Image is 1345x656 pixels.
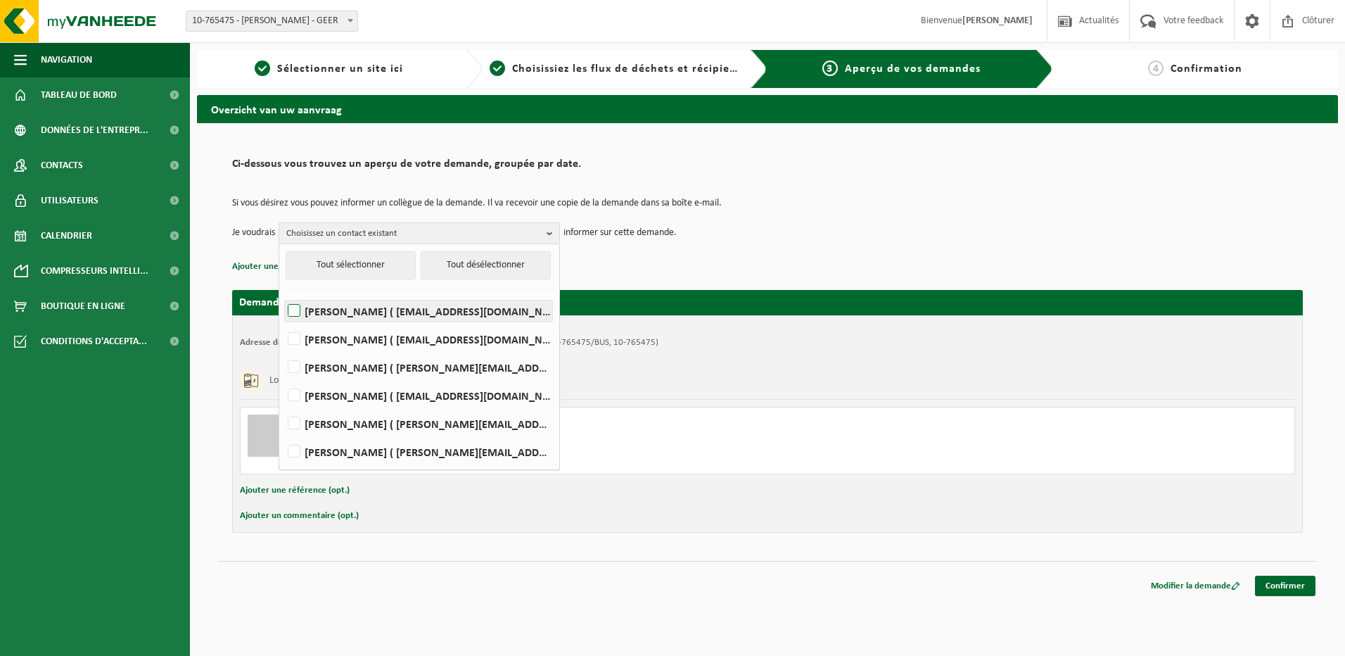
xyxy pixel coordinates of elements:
[490,61,505,76] span: 2
[204,61,454,77] a: 1Sélectionner un site ici
[279,222,560,244] button: Choisissez un contact existant
[822,61,838,76] span: 3
[277,63,403,75] span: Sélectionner un site ici
[41,289,125,324] span: Boutique en ligne
[240,507,359,525] button: Ajouter un commentaire (opt.)
[1140,576,1251,596] a: Modifier la demande
[285,413,552,434] label: [PERSON_NAME] ( [PERSON_NAME][EMAIL_ADDRESS][DOMAIN_NAME] )
[285,385,552,406] label: [PERSON_NAME] ( [EMAIL_ADDRESS][DOMAIN_NAME] )
[304,455,824,467] div: Nombre: 1
[1148,61,1164,76] span: 4
[285,441,552,462] label: [PERSON_NAME] ( [PERSON_NAME][EMAIL_ADDRESS][DOMAIN_NAME] )
[285,301,552,322] label: [PERSON_NAME] ( [EMAIL_ADDRESS][DOMAIN_NAME] )
[512,63,746,75] span: Choisissiez les flux de déchets et récipients
[421,251,551,279] button: Tout désélectionner
[285,329,552,350] label: [PERSON_NAME] ( [EMAIL_ADDRESS][DOMAIN_NAME] )
[232,258,342,276] button: Ajouter une référence (opt.)
[269,370,483,392] h3: Low density polyethylène (LDPE) film légumes, en vrac
[232,158,1303,177] h2: Ci-dessous vous trouvez un aperçu de votre demande, groupée par date.
[232,198,1303,208] p: Si vous désirez vous pouvez informer un collègue de la demande. Il va recevoir une copie de la de...
[41,218,92,253] span: Calendrier
[41,148,83,183] span: Contacts
[239,297,345,308] strong: Demande pour [DATE]
[41,113,148,148] span: Données de l'entrepr...
[255,61,270,76] span: 1
[286,223,541,244] span: Choisissez un contact existant
[41,42,92,77] span: Navigation
[240,481,350,500] button: Ajouter une référence (opt.)
[186,11,358,32] span: 10-765475 - HESBAYE FROST - GEER
[197,95,1338,122] h2: Overzicht van uw aanvraag
[232,222,275,244] p: Je voudrais
[1171,63,1242,75] span: Confirmation
[41,77,117,113] span: Tableau de bord
[186,11,357,31] span: 10-765475 - HESBAYE FROST - GEER
[240,338,329,347] strong: Adresse de placement:
[41,324,147,359] span: Conditions d'accepta...
[490,61,740,77] a: 2Choisissiez les flux de déchets et récipients
[845,63,981,75] span: Aperçu de vos demandes
[962,15,1033,26] strong: [PERSON_NAME]
[286,251,416,279] button: Tout sélectionner
[563,222,677,244] p: informer sur cette demande.
[1255,576,1315,596] a: Confirmer
[304,437,824,448] div: Enlever et replacer le conteneur
[41,253,148,289] span: Compresseurs intelli...
[41,183,98,218] span: Utilisateurs
[285,357,552,378] label: [PERSON_NAME] ( [PERSON_NAME][EMAIL_ADDRESS][DOMAIN_NAME] )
